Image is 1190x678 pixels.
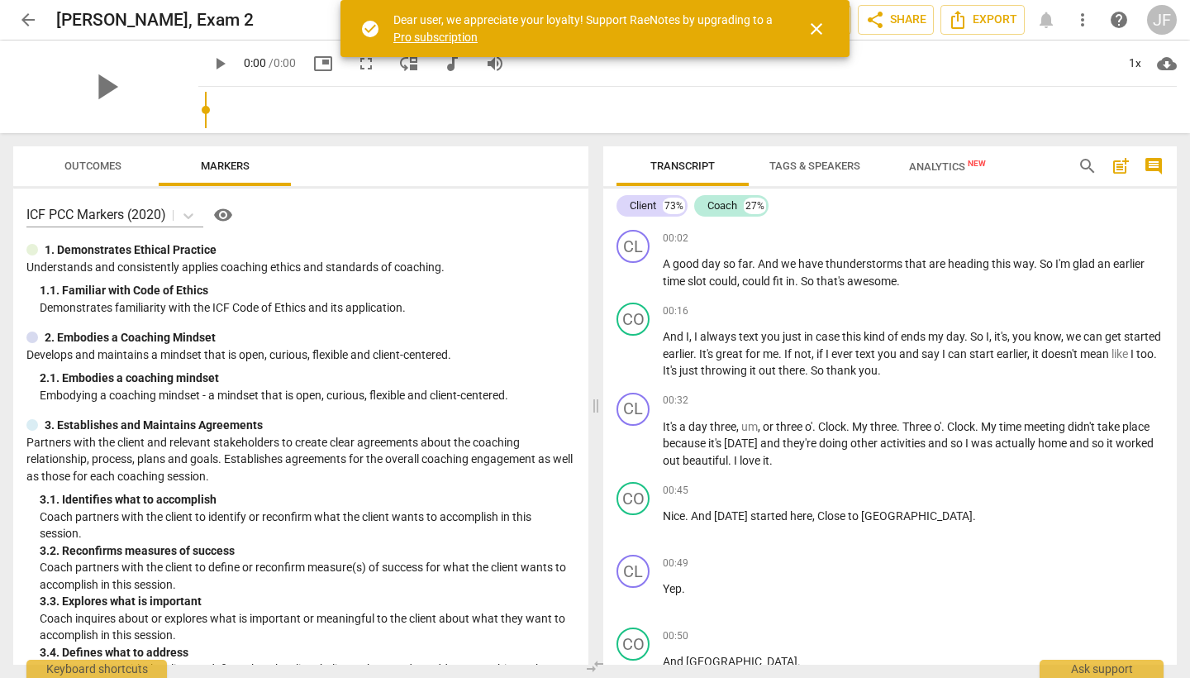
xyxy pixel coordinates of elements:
[616,230,650,263] div: Change speaker
[351,49,381,79] button: Fullscreen
[897,275,900,288] span: .
[818,420,846,433] span: Clock
[673,257,702,270] span: good
[1140,153,1167,179] button: Show/Hide comments
[691,509,714,523] span: And
[1040,257,1055,270] span: So
[26,259,575,276] p: Understands and consistently applies coaching ethics and standards of coaching.
[905,257,929,270] span: that
[650,160,715,172] span: Transcript
[694,330,700,343] span: I
[965,437,971,450] span: I
[801,275,816,288] span: So
[783,437,819,450] span: they're
[26,434,575,485] p: Partners with the client and relevant stakeholders to create clear agreements about the coaching ...
[702,257,723,270] span: day
[1109,10,1129,30] span: help
[807,19,826,39] span: close
[686,330,689,343] span: I
[848,509,861,523] span: to
[763,347,778,360] span: me
[313,54,333,74] span: picture_in_picture
[616,303,650,336] div: Change speaker
[701,364,750,377] span: throwing
[1147,5,1177,35] div: JF
[811,364,826,377] span: So
[852,420,870,433] span: My
[700,330,739,343] span: always
[831,347,855,360] span: ever
[734,454,740,467] span: I
[758,420,763,433] span: ,
[26,205,166,224] p: ICF PCC Markers (2020)
[40,387,575,404] p: Embodying a coaching mindset - a mindset that is open, curious, flexible and client-centered.
[842,330,864,343] span: this
[45,417,263,434] p: 3. Establishes and Maintains Agreements
[816,330,842,343] span: case
[812,347,816,360] span: ,
[928,330,946,343] span: my
[40,508,575,542] p: Coach partners with the client to identify or reconfirm what the client wants to accomplish in th...
[663,257,673,270] span: A
[1027,347,1032,360] span: ,
[663,437,708,450] span: because
[269,56,296,69] span: / 0:00
[763,420,776,433] span: or
[816,275,847,288] span: that's
[40,542,575,560] div: 3. 2. Reconfirms measures of success
[1012,330,1034,343] span: you
[1116,437,1154,450] span: worked
[360,19,380,39] span: check_circle
[971,437,995,450] span: was
[940,5,1025,35] button: Export
[740,454,763,467] span: love
[18,10,38,30] span: arrow_back
[682,582,685,595] span: .
[1154,347,1157,360] span: .
[1040,660,1164,678] div: Ask support
[1073,257,1097,270] span: glad
[45,329,216,346] p: 2. Embodies a Coaching Mindset
[739,330,761,343] span: text
[663,347,693,360] span: earlier
[485,54,505,74] span: volume_up
[761,330,783,343] span: you
[213,205,233,225] span: visibility
[728,454,734,467] span: .
[210,202,236,228] button: Help
[663,364,679,377] span: It's
[975,420,981,433] span: .
[1038,437,1069,450] span: home
[929,257,948,270] span: are
[40,593,575,610] div: 3. 3. Explores what is important
[663,629,688,643] span: 00:50
[709,275,737,288] span: could
[794,347,812,360] span: not
[909,160,986,173] span: Analytics
[663,232,688,246] span: 00:02
[783,330,804,343] span: just
[805,364,811,377] span: .
[946,330,964,343] span: day
[878,347,899,360] span: you
[663,509,685,523] span: Nice
[798,257,826,270] span: have
[394,49,424,79] button: View player as separate pane
[1113,257,1145,270] span: earlier
[769,160,860,172] span: Tags & Speakers
[758,257,781,270] span: And
[45,241,217,259] p: 1. Demonstrates Ethical Practice
[995,437,1038,450] span: actually
[1144,156,1164,176] span: comment
[812,509,817,523] span: ,
[688,420,710,433] span: day
[616,393,650,426] div: Change speaker
[999,420,1024,433] span: time
[84,65,127,108] span: play_arrow
[1097,257,1113,270] span: an
[899,347,921,360] span: and
[689,330,694,343] span: ,
[763,454,769,467] span: it
[790,509,812,523] span: here
[1080,347,1111,360] span: mean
